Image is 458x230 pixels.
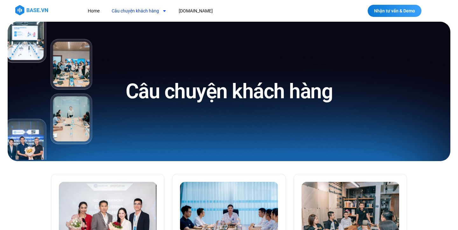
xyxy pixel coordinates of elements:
a: Nhận tư vấn & Demo [368,5,421,17]
span: Nhận tư vấn & Demo [374,9,415,13]
h1: Câu chuyện khách hàng [126,78,333,105]
a: Câu chuyện khách hàng [107,5,171,17]
nav: Menu [83,5,327,17]
a: Home [83,5,104,17]
a: [DOMAIN_NAME] [174,5,218,17]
